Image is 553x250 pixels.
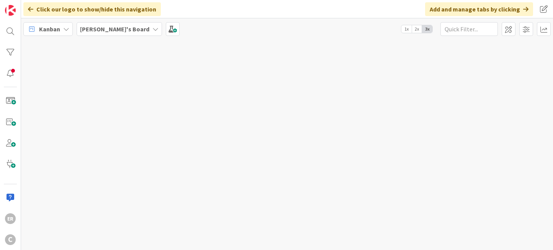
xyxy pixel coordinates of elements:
input: Quick Filter... [440,22,498,36]
b: [PERSON_NAME]'s Board [80,25,149,33]
div: Add and manage tabs by clicking [425,2,533,16]
span: 2x [412,25,422,33]
img: Visit kanbanzone.com [5,5,16,16]
div: C [5,234,16,245]
span: 1x [401,25,412,33]
div: ER [5,213,16,224]
div: Click our logo to show/hide this navigation [23,2,161,16]
span: 3x [422,25,432,33]
span: Kanban [39,24,60,34]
